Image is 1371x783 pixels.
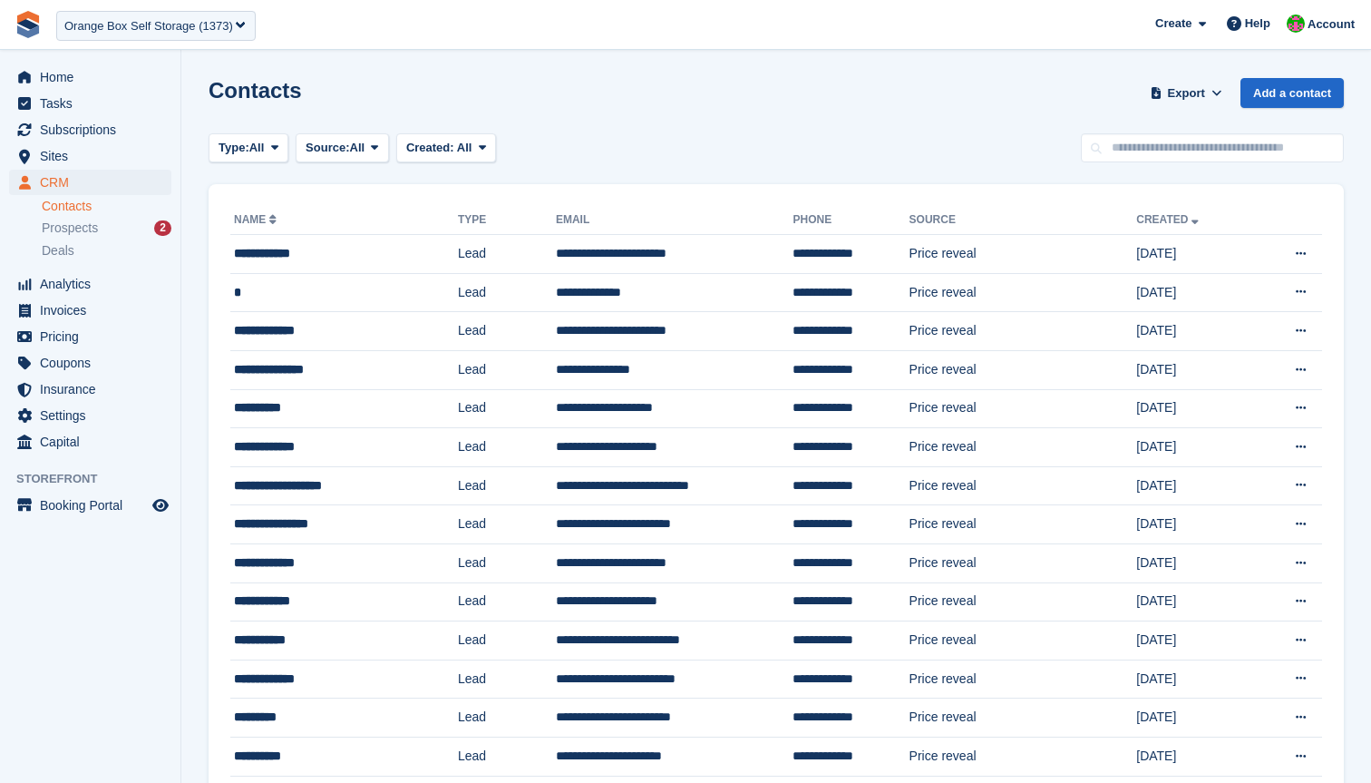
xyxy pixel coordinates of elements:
span: Create [1155,15,1191,33]
td: [DATE] [1136,699,1254,738]
img: stora-icon-8386f47178a22dfd0bd8f6a31ec36ba5ce8667c1dd55bd0f319d3a0aa187defe.svg [15,11,42,38]
span: Invoices [40,298,149,323]
span: Deals [42,242,74,259]
td: Lead [458,389,556,428]
td: [DATE] [1136,582,1254,622]
span: Sites [40,143,149,169]
a: Preview store [150,494,171,516]
span: Settings [40,403,149,428]
span: All [457,141,472,154]
span: Insurance [40,377,149,402]
span: All [350,139,365,157]
span: Analytics [40,271,149,297]
td: [DATE] [1136,622,1254,661]
td: Price reveal [909,660,1137,699]
div: 2 [154,220,171,236]
td: Lead [458,622,556,661]
td: Price reveal [909,543,1137,582]
td: Price reveal [909,273,1137,312]
span: Storefront [16,470,180,488]
span: Capital [40,429,149,455]
span: Prospects [42,220,98,237]
a: menu [9,429,171,455]
td: [DATE] [1136,389,1254,428]
td: Price reveal [909,699,1137,738]
span: Account [1308,15,1355,34]
td: [DATE] [1136,428,1254,467]
td: Lead [458,235,556,274]
a: menu [9,324,171,349]
td: Lead [458,466,556,505]
th: Source [909,206,1137,235]
a: Contacts [42,198,171,215]
td: Price reveal [909,428,1137,467]
span: Home [40,64,149,90]
td: [DATE] [1136,350,1254,389]
td: [DATE] [1136,273,1254,312]
td: Price reveal [909,350,1137,389]
td: Lead [458,350,556,389]
button: Created: All [396,133,496,163]
td: Price reveal [909,235,1137,274]
a: menu [9,170,171,195]
button: Source: All [296,133,389,163]
a: menu [9,117,171,142]
td: Price reveal [909,389,1137,428]
a: menu [9,403,171,428]
td: Price reveal [909,312,1137,351]
button: Export [1146,78,1226,108]
td: Lead [458,505,556,544]
div: Orange Box Self Storage (1373) [64,17,233,35]
td: Price reveal [909,582,1137,622]
td: [DATE] [1136,660,1254,699]
a: menu [9,64,171,90]
td: Price reveal [909,737,1137,776]
td: Lead [458,273,556,312]
td: Price reveal [909,505,1137,544]
a: Name [234,213,280,226]
a: Created [1136,213,1202,226]
span: CRM [40,170,149,195]
th: Type [458,206,556,235]
th: Email [556,206,793,235]
a: menu [9,143,171,169]
td: Price reveal [909,622,1137,661]
span: Pricing [40,324,149,349]
td: Lead [458,582,556,622]
a: menu [9,350,171,376]
span: Export [1168,84,1205,103]
span: Tasks [40,91,149,116]
a: menu [9,91,171,116]
td: Price reveal [909,466,1137,505]
a: Prospects 2 [42,219,171,238]
span: Created: [406,141,454,154]
button: Type: All [209,133,288,163]
td: Lead [458,543,556,582]
a: Add a contact [1240,78,1344,108]
span: Type: [219,139,249,157]
td: Lead [458,699,556,738]
td: Lead [458,428,556,467]
a: menu [9,493,171,518]
a: menu [9,298,171,323]
span: Source: [306,139,349,157]
td: Lead [458,312,556,351]
img: Will McNeilly [1287,15,1305,33]
td: [DATE] [1136,466,1254,505]
td: Lead [458,660,556,699]
td: [DATE] [1136,505,1254,544]
span: Subscriptions [40,117,149,142]
td: [DATE] [1136,737,1254,776]
a: Deals [42,241,171,260]
td: [DATE] [1136,543,1254,582]
a: menu [9,271,171,297]
a: menu [9,377,171,402]
h1: Contacts [209,78,302,103]
td: Lead [458,737,556,776]
td: [DATE] [1136,312,1254,351]
span: Coupons [40,350,149,376]
td: [DATE] [1136,235,1254,274]
span: Help [1245,15,1270,33]
th: Phone [792,206,909,235]
span: All [249,139,265,157]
